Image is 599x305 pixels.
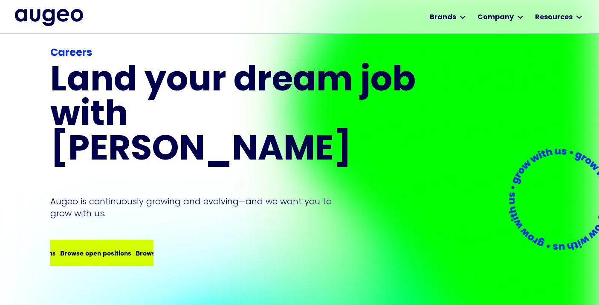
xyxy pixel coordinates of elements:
div: Resources [535,12,573,23]
img: Augeo's full logo in midnight blue. [15,9,83,26]
div: Company [477,12,514,23]
div: Brands [430,12,456,23]
a: home [15,9,83,26]
h1: Land your dream job﻿ with [PERSON_NAME] [50,64,419,168]
strong: Careers [50,48,92,58]
div: Browse open positions [58,247,129,258]
a: Browse open positionsBrowse open positionsBrowse open positions [50,240,153,265]
p: Augeo is continuously growing and evolving—and we want you to grow with us. [50,195,344,219]
div: Browse open positions [133,247,204,258]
